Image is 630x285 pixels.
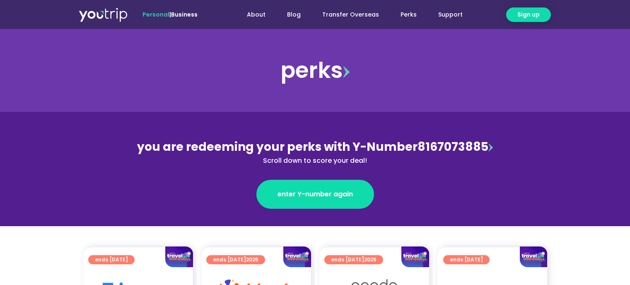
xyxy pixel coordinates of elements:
div: Scroll down to score your deal! [135,156,495,166]
span: you are redeeming your perks with Y-Number [137,139,418,155]
a: Sign up [506,7,551,22]
span: Sign up [517,10,540,19]
span: enter Y-number again [278,189,353,199]
span: Personal [142,10,169,19]
a: Perks [390,7,427,22]
a: enter Y-number again [256,180,374,209]
a: Support [427,7,473,22]
a: Transfer Overseas [311,7,390,22]
a: Blog [276,7,311,22]
span: | [142,10,198,19]
div: 8167073885 [135,138,495,166]
a: Business [171,10,198,19]
nav: Menu [220,7,473,22]
a: About [236,7,276,22]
